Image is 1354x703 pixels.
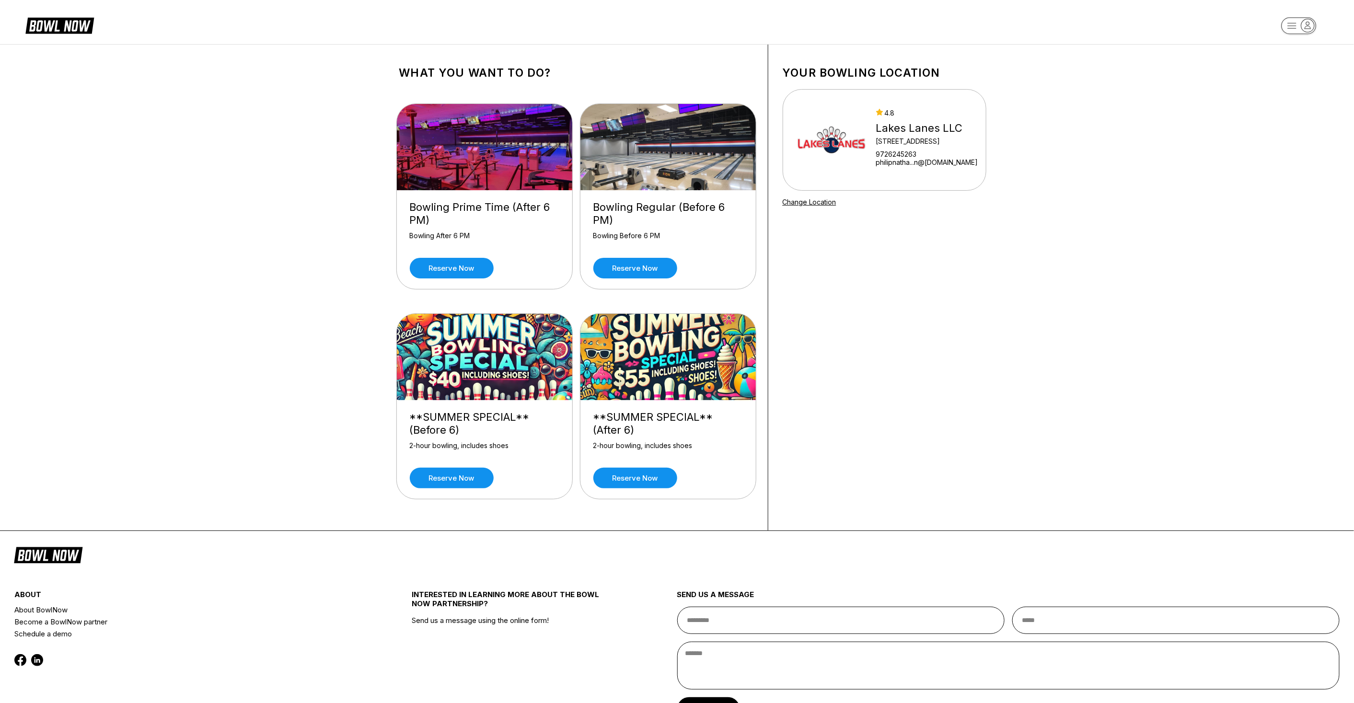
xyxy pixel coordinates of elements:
div: Bowling After 6 PM [410,231,559,248]
h1: What you want to do? [399,66,753,80]
img: **SUMMER SPECIAL** (Before 6) [397,314,573,400]
div: 9726245263 [876,150,978,158]
a: About BowlNow [14,604,346,616]
h1: Your bowling location [783,66,986,80]
div: [STREET_ADDRESS] [876,137,978,145]
img: Bowling Prime Time (After 6 PM) [397,104,573,190]
div: Lakes Lanes LLC [876,122,978,135]
div: **SUMMER SPECIAL** (After 6) [593,411,743,437]
img: Bowling Regular (Before 6 PM) [580,104,757,190]
a: Reserve now [593,468,677,488]
a: Become a BowlNow partner [14,616,346,628]
div: INTERESTED IN LEARNING MORE ABOUT THE BOWL NOW PARTNERSHIP? [412,590,611,616]
div: send us a message [677,590,1340,607]
a: Reserve now [593,258,677,278]
img: **SUMMER SPECIAL** (After 6) [580,314,757,400]
a: philipnatha...n@[DOMAIN_NAME] [876,158,978,166]
div: Bowling Before 6 PM [593,231,743,248]
a: Reserve now [410,468,494,488]
img: Lakes Lanes LLC [796,104,868,176]
div: about [14,590,346,604]
div: Bowling Prime Time (After 6 PM) [410,201,559,227]
a: Schedule a demo [14,628,346,640]
div: 2-hour bowling, includes shoes [593,441,743,458]
div: **SUMMER SPECIAL** (Before 6) [410,411,559,437]
div: Bowling Regular (Before 6 PM) [593,201,743,227]
a: Reserve now [410,258,494,278]
a: Change Location [783,198,836,206]
div: 2-hour bowling, includes shoes [410,441,559,458]
div: 4.8 [876,109,978,117]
